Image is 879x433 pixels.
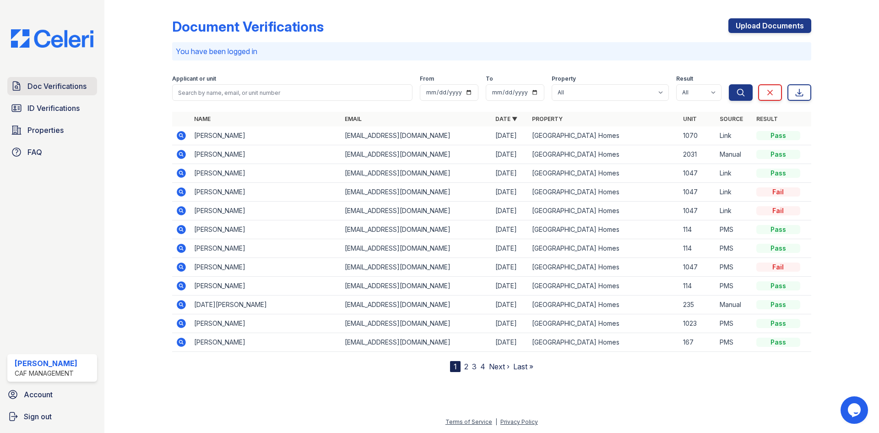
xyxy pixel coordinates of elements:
div: Pass [756,244,800,253]
td: 1047 [679,258,716,277]
td: [DATE] [492,220,528,239]
td: [DATE] [492,202,528,220]
div: Pass [756,300,800,309]
td: [GEOGRAPHIC_DATA] Homes [528,296,679,314]
a: Last » [513,362,533,371]
td: PMS [716,258,753,277]
div: Document Verifications [172,18,324,35]
td: Link [716,183,753,202]
td: PMS [716,220,753,239]
td: [EMAIL_ADDRESS][DOMAIN_NAME] [341,314,492,333]
div: 1 [450,361,461,372]
img: CE_Logo_Blue-a8612792a0a2168367f1c8372b55b34899dd931a85d93a1a3d3e32e68fde9ad4.png [4,29,101,48]
a: ID Verifications [7,99,97,117]
td: [GEOGRAPHIC_DATA] Homes [528,220,679,239]
td: [EMAIL_ADDRESS][DOMAIN_NAME] [341,164,492,183]
span: ID Verifications [27,103,80,114]
div: Pass [756,281,800,290]
td: [GEOGRAPHIC_DATA] Homes [528,202,679,220]
label: To [486,75,493,82]
a: Result [756,115,778,122]
div: Pass [756,225,800,234]
div: Fail [756,263,800,272]
td: [EMAIL_ADDRESS][DOMAIN_NAME] [341,333,492,352]
input: Search by name, email, or unit number [172,84,412,101]
td: [PERSON_NAME] [190,220,341,239]
td: [PERSON_NAME] [190,239,341,258]
a: Date ▼ [495,115,517,122]
td: [EMAIL_ADDRESS][DOMAIN_NAME] [341,239,492,258]
iframe: chat widget [841,396,870,424]
td: [GEOGRAPHIC_DATA] Homes [528,183,679,202]
td: [DATE] [492,126,528,145]
td: [GEOGRAPHIC_DATA] Homes [528,239,679,258]
td: PMS [716,277,753,296]
a: Privacy Policy [500,418,538,425]
td: [EMAIL_ADDRESS][DOMAIN_NAME] [341,183,492,202]
td: 2031 [679,145,716,164]
td: [DATE] [492,277,528,296]
td: [PERSON_NAME] [190,164,341,183]
td: [PERSON_NAME] [190,202,341,220]
td: 167 [679,333,716,352]
td: [EMAIL_ADDRESS][DOMAIN_NAME] [341,145,492,164]
td: PMS [716,333,753,352]
td: Link [716,202,753,220]
label: Applicant or unit [172,75,216,82]
div: Fail [756,206,800,215]
a: Source [720,115,743,122]
a: Terms of Service [445,418,492,425]
td: 114 [679,220,716,239]
div: [PERSON_NAME] [15,358,77,369]
span: FAQ [27,147,42,158]
td: 114 [679,277,716,296]
span: Account [24,389,53,400]
span: Properties [27,125,64,136]
td: [GEOGRAPHIC_DATA] Homes [528,314,679,333]
td: [PERSON_NAME] [190,277,341,296]
td: [DATE][PERSON_NAME] [190,296,341,314]
div: Pass [756,150,800,159]
td: 1023 [679,314,716,333]
a: Properties [7,121,97,139]
td: [GEOGRAPHIC_DATA] Homes [528,126,679,145]
td: [GEOGRAPHIC_DATA] Homes [528,258,679,277]
a: Doc Verifications [7,77,97,95]
a: Property [532,115,563,122]
td: Link [716,164,753,183]
td: [EMAIL_ADDRESS][DOMAIN_NAME] [341,277,492,296]
td: 114 [679,239,716,258]
td: [DATE] [492,239,528,258]
td: [PERSON_NAME] [190,333,341,352]
td: Manual [716,145,753,164]
td: Link [716,126,753,145]
label: Property [552,75,576,82]
td: 235 [679,296,716,314]
div: Pass [756,319,800,328]
td: [DATE] [492,164,528,183]
td: 1047 [679,164,716,183]
td: [PERSON_NAME] [190,258,341,277]
td: [GEOGRAPHIC_DATA] Homes [528,277,679,296]
td: [PERSON_NAME] [190,183,341,202]
td: 1070 [679,126,716,145]
td: [DATE] [492,183,528,202]
td: [PERSON_NAME] [190,145,341,164]
td: PMS [716,314,753,333]
td: 1047 [679,183,716,202]
td: [DATE] [492,314,528,333]
div: Pass [756,131,800,140]
td: [EMAIL_ADDRESS][DOMAIN_NAME] [341,296,492,314]
td: [GEOGRAPHIC_DATA] Homes [528,145,679,164]
span: Sign out [24,411,52,422]
td: PMS [716,239,753,258]
label: Result [676,75,693,82]
a: 2 [464,362,468,371]
td: [PERSON_NAME] [190,126,341,145]
a: Upload Documents [728,18,811,33]
div: Pass [756,169,800,178]
a: Account [4,385,101,404]
div: | [495,418,497,425]
button: Sign out [4,407,101,426]
label: From [420,75,434,82]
